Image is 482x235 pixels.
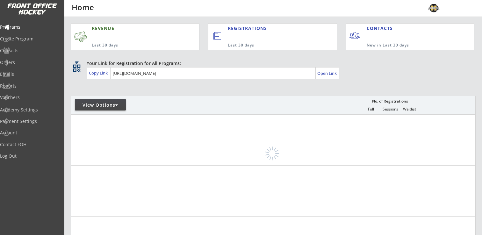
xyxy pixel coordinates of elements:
[361,107,380,111] div: Full
[381,107,400,111] div: Sessions
[317,69,337,78] a: Open Link
[75,102,126,108] div: View Options
[72,63,82,73] button: qr_code
[367,43,445,48] div: New in Last 30 days
[367,25,396,32] div: CONTACTS
[400,107,419,111] div: Waitlist
[370,99,410,103] div: No. of Registrations
[228,25,307,32] div: REGISTRATIONS
[92,43,169,48] div: Last 30 days
[89,70,109,76] div: Copy Link
[92,25,169,32] div: REVENUE
[87,60,456,67] div: Your Link for Registration for All Programs:
[228,43,311,48] div: Last 30 days
[73,60,80,64] div: qr
[317,71,337,76] div: Open Link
